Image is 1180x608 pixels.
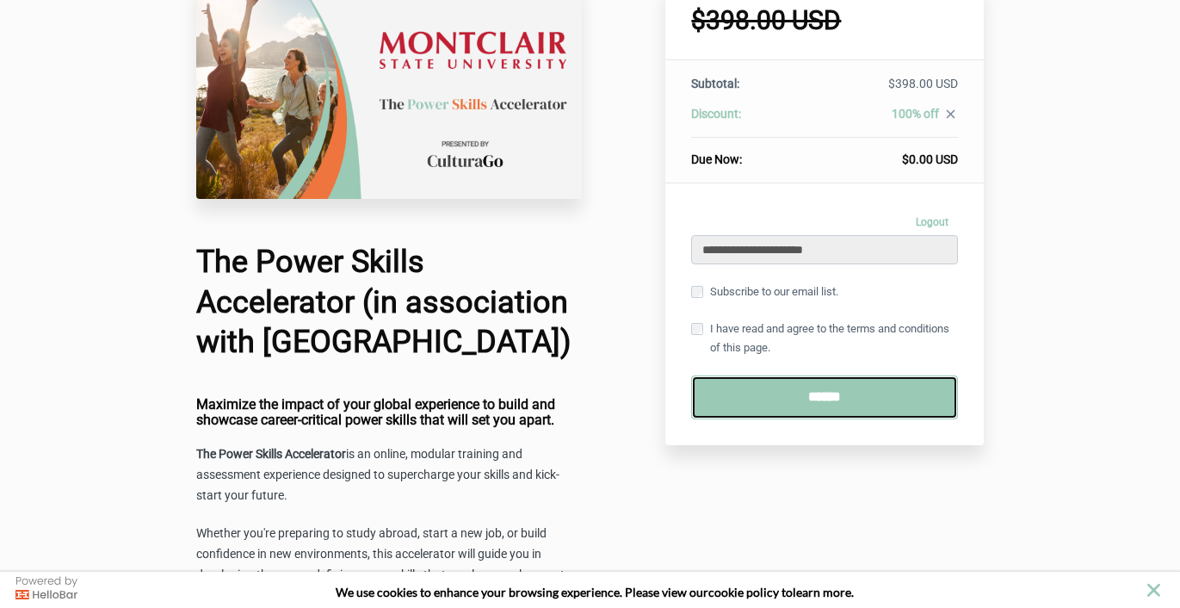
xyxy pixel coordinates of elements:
h4: Maximize the impact of your global experience to build and showcase career-critical power skills ... [196,397,582,427]
span: We use cookies to enhance your browsing experience. Please view our [336,585,708,599]
input: I have read and agree to the terms and conditions of this page. [691,323,703,335]
h1: The Power Skills Accelerator (in association with [GEOGRAPHIC_DATA]) [196,242,582,363]
button: close [1143,580,1165,601]
p: is an online, modular training and assessment experience designed to supercharge your skills and ... [196,444,582,506]
span: $0.00 USD [902,152,958,166]
label: Subscribe to our email list. [691,282,838,301]
a: cookie policy [708,585,779,599]
a: close [939,107,958,126]
i: close [943,107,958,121]
td: $398.00 USD [804,75,958,105]
span: Subtotal: [691,77,739,90]
strong: to [782,585,793,599]
span: learn more. [793,585,854,599]
strong: The Power Skills Accelerator [196,447,346,461]
input: Subscribe to our email list. [691,286,703,298]
th: Discount: [691,105,803,138]
h1: $398.00 USD [691,8,958,34]
label: I have read and agree to the terms and conditions of this page. [691,320,958,357]
th: Due Now: [691,138,803,169]
p: Whether you're preparing to study abroad, start a new job, or build confidence in new environment... [196,524,582,586]
span: 100% off [892,107,939,121]
a: Logout [906,209,958,235]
